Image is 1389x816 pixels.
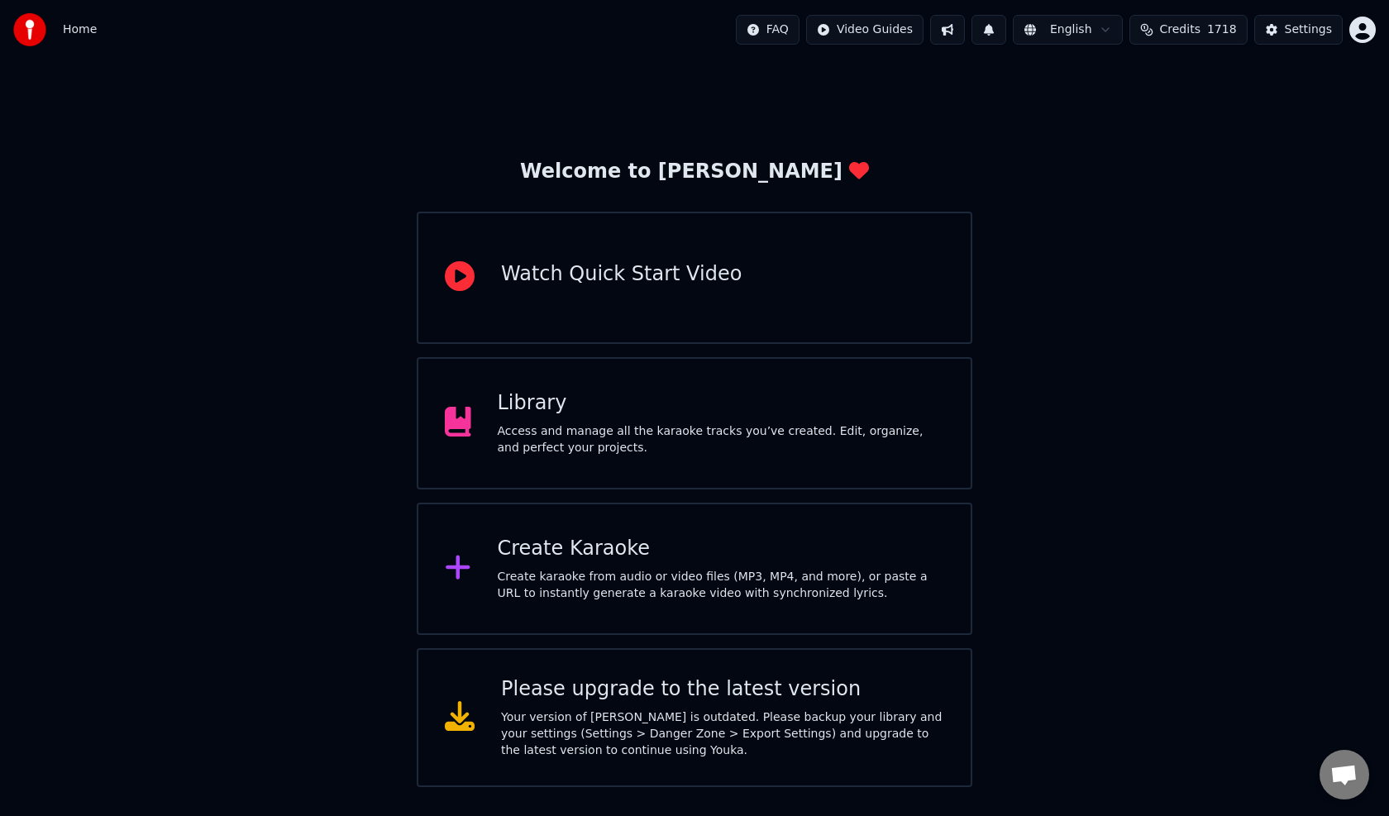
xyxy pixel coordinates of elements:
div: Please upgrade to the latest version [501,676,944,703]
div: Access and manage all the karaoke tracks you’ve created. Edit, organize, and perfect your projects. [498,423,945,456]
div: Library [498,390,945,417]
div: Watch Quick Start Video [501,261,742,288]
div: Welcome to [PERSON_NAME] [520,159,869,185]
button: FAQ [736,15,800,45]
span: Credits [1160,21,1200,38]
img: youka [13,13,46,46]
div: Your version of [PERSON_NAME] is outdated. Please backup your library and your settings (Settings... [501,709,944,759]
div: Open chat [1320,750,1369,799]
div: Create karaoke from audio or video files (MP3, MP4, and more), or paste a URL to instantly genera... [498,569,945,602]
button: Credits1718 [1129,15,1248,45]
button: Settings [1254,15,1343,45]
div: Settings [1285,21,1332,38]
div: Create Karaoke [498,536,945,562]
span: Home [63,21,97,38]
span: 1718 [1207,21,1237,38]
nav: breadcrumb [63,21,97,38]
button: Video Guides [806,15,924,45]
